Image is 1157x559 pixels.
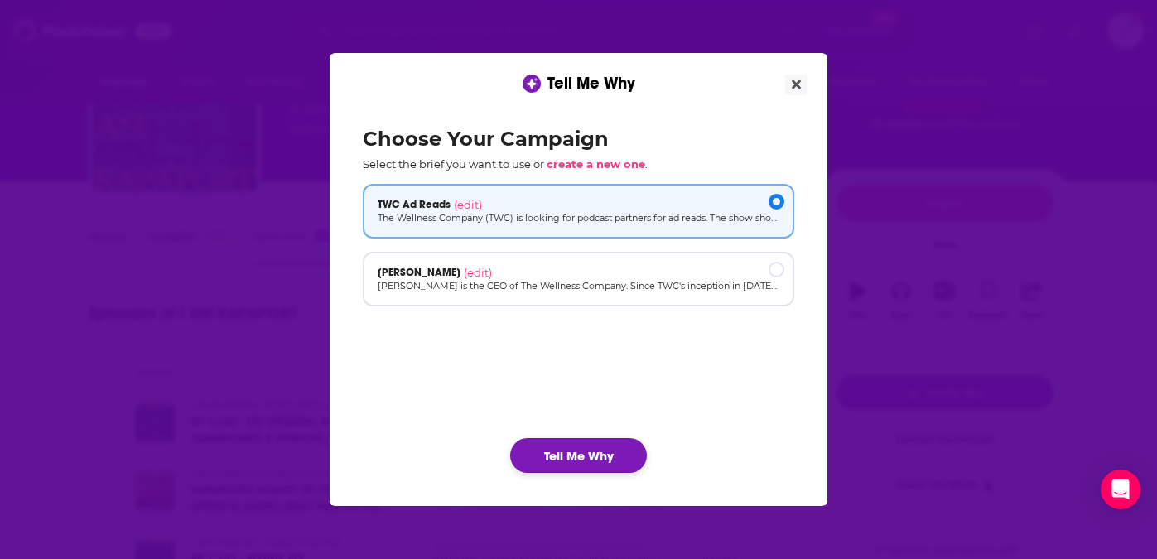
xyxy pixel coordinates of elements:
span: create a new one [547,157,645,171]
div: Open Intercom Messenger [1101,470,1140,509]
span: (edit) [464,266,492,279]
p: The Wellness Company (TWC) is looking for podcast partners for ad reads. The show should have str... [378,211,779,225]
span: (edit) [454,198,482,211]
button: Tell Me Why [510,438,647,473]
span: [PERSON_NAME] [378,266,460,279]
h2: Choose Your Campaign [363,127,794,151]
p: [PERSON_NAME] is the CEO of The Wellness Company. Since TWC's inception in [DATE], [PERSON_NAME] ... [378,279,779,293]
span: TWC Ad Reads [378,198,451,211]
img: tell me why sparkle [525,77,538,90]
span: Tell Me Why [547,73,635,94]
p: Select the brief you want to use or . [363,157,794,171]
button: Close [785,75,807,95]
